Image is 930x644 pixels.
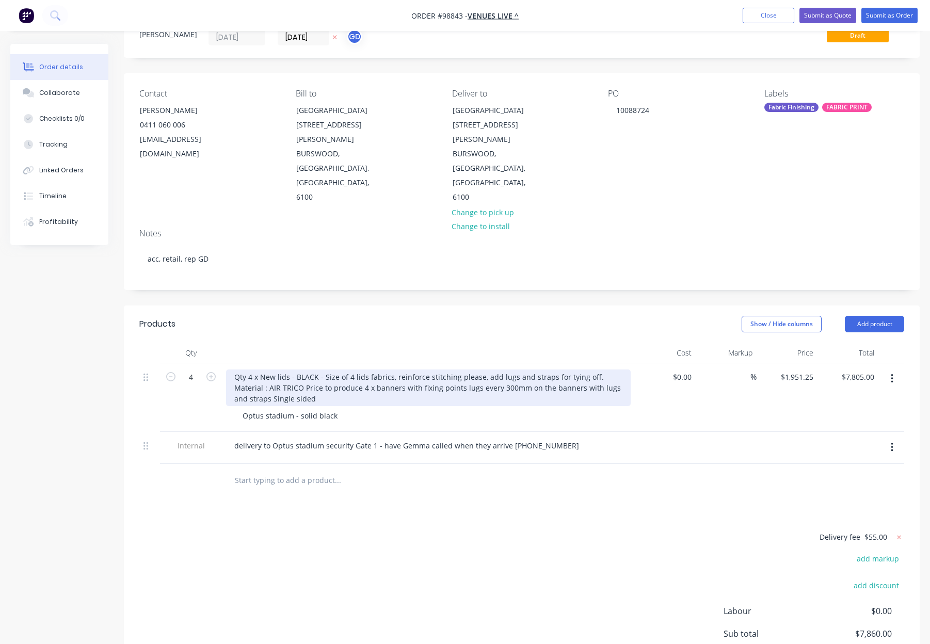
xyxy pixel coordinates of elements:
div: Timeline [39,191,67,201]
div: 10088724 [608,103,658,118]
button: Show / Hide columns [742,316,822,332]
div: [GEOGRAPHIC_DATA] [STREET_ADDRESS][PERSON_NAME]BURSWOOD, [GEOGRAPHIC_DATA], [GEOGRAPHIC_DATA], 6100 [287,103,391,205]
div: Qty 4 x New lids - BLACK - Size of 4 lids fabrics, reinforce stitching please, add lugs and strap... [226,369,631,406]
button: Linked Orders [10,157,108,183]
input: Start typing to add a product... [234,470,441,491]
div: FABRIC PRINT [822,103,872,112]
button: add discount [848,578,904,592]
div: Total [817,343,878,363]
button: Add product [845,316,904,332]
a: VENUES Live ^ [468,11,519,21]
span: $7,860.00 [815,627,892,640]
div: Bill to [296,89,436,99]
button: Checklists 0/0 [10,106,108,132]
div: [PERSON_NAME]0411 060 006[EMAIL_ADDRESS][DOMAIN_NAME] [131,103,234,162]
div: Collaborate [39,88,80,98]
button: Collaborate [10,80,108,106]
button: GD [347,29,362,44]
div: Markup [696,343,757,363]
span: Draft [827,29,889,42]
div: Notes [139,229,904,238]
div: [PERSON_NAME] [140,103,226,118]
span: Labour [724,605,815,617]
div: 0411 060 006 [140,118,226,132]
div: Contact [139,89,279,99]
button: Profitability [10,209,108,235]
div: Checklists 0/0 [39,114,85,123]
span: Sub total [724,627,815,640]
span: % [750,371,757,383]
div: Deliver to [452,89,592,99]
div: Cost [635,343,696,363]
div: Products [139,318,175,330]
button: Change to install [446,219,515,233]
button: Timeline [10,183,108,209]
div: Linked Orders [39,166,84,175]
span: Internal [164,440,218,451]
div: acc, retail, rep GD [139,243,904,275]
button: Submit as Quote [799,8,856,23]
div: delivery to Optus stadium security Gate 1 - have Gemma called when they arrive [PHONE_NUMBER] [226,438,587,453]
div: Tracking [39,140,68,149]
div: Optus stadium - solid black [234,408,346,423]
div: Fabric Finishing [764,103,819,112]
div: [GEOGRAPHIC_DATA] [STREET_ADDRESS][PERSON_NAME]BURSWOOD, [GEOGRAPHIC_DATA], [GEOGRAPHIC_DATA], 6100 [444,103,547,205]
div: Price [757,343,817,363]
span: Order #98843 - [411,11,468,21]
span: $55.00 [864,532,887,542]
button: Submit as Order [861,8,918,23]
div: Profitability [39,217,78,227]
div: [GEOGRAPHIC_DATA] [STREET_ADDRESS][PERSON_NAME] [296,103,382,147]
button: Change to pick up [446,205,519,219]
div: [PERSON_NAME] [139,29,196,40]
span: Delivery fee [820,532,860,542]
div: [EMAIL_ADDRESS][DOMAIN_NAME] [140,132,226,161]
div: Order details [39,62,83,72]
span: $0.00 [815,605,892,617]
div: Labels [764,89,904,99]
div: BURSWOOD, [GEOGRAPHIC_DATA], [GEOGRAPHIC_DATA], 6100 [453,147,538,204]
button: Close [743,8,794,23]
div: PO [608,89,748,99]
img: Factory [19,8,34,23]
button: Order details [10,54,108,80]
div: Qty [160,343,222,363]
button: add markup [851,552,904,566]
div: BURSWOOD, [GEOGRAPHIC_DATA], [GEOGRAPHIC_DATA], 6100 [296,147,382,204]
div: [GEOGRAPHIC_DATA] [STREET_ADDRESS][PERSON_NAME] [453,103,538,147]
button: Tracking [10,132,108,157]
